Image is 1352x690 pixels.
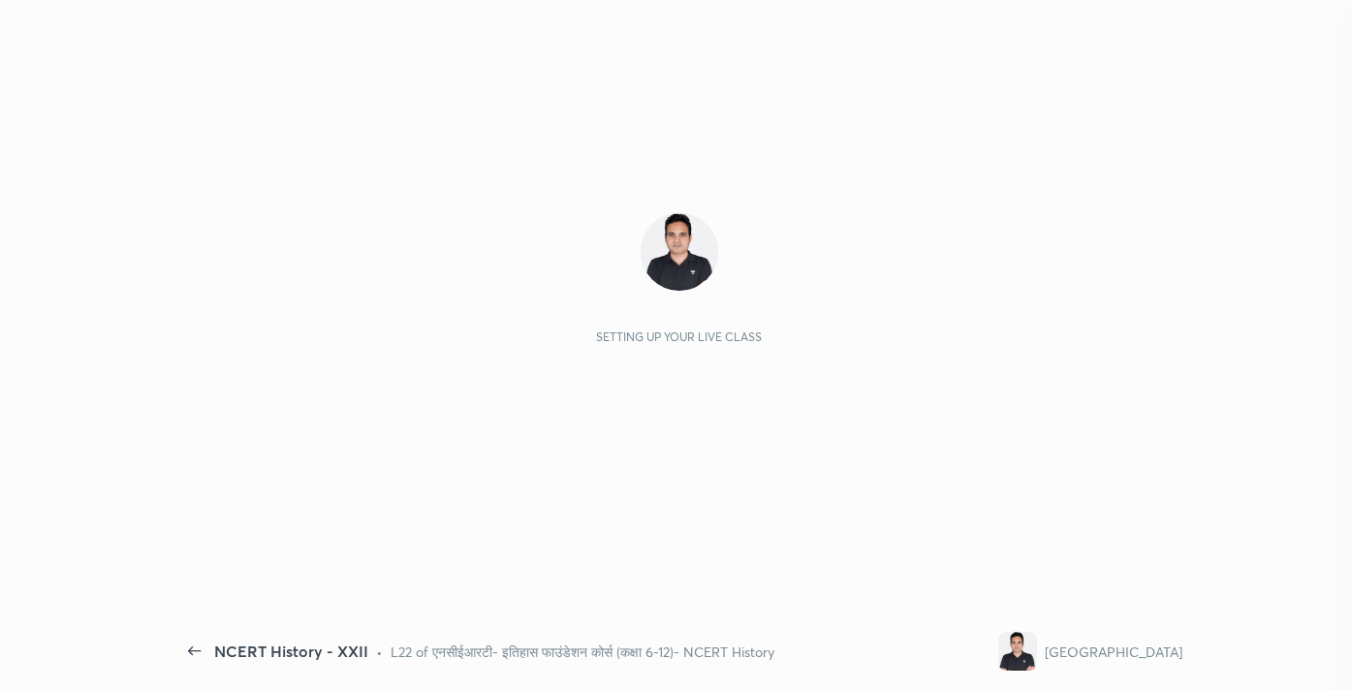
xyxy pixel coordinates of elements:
div: Setting up your live class [596,329,762,344]
img: 09a1bb633dd249f2a2c8cf568a24d1b1.jpg [641,213,718,291]
img: 09a1bb633dd249f2a2c8cf568a24d1b1.jpg [998,632,1037,671]
div: NCERT History - XXII [214,640,368,663]
div: • [376,642,383,662]
div: [GEOGRAPHIC_DATA] [1045,642,1182,662]
div: L22 of एनसीईआरटी- इतिहास फाउंडेशन कोर्स (कक्षा 6-12)- NCERT History [391,642,774,662]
